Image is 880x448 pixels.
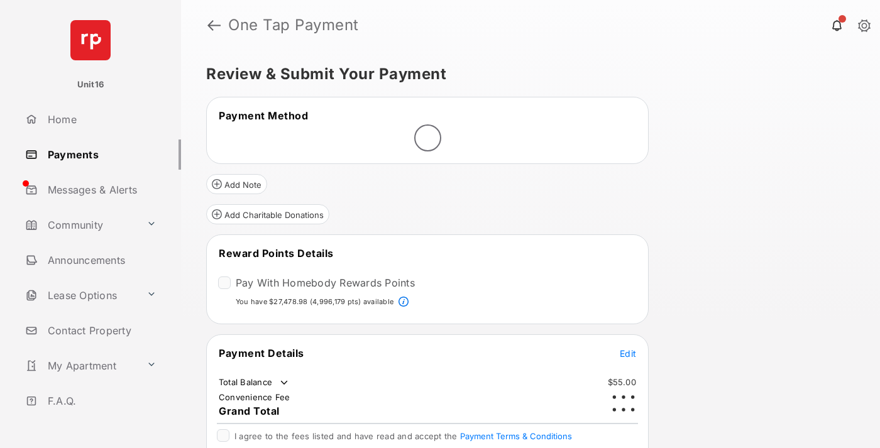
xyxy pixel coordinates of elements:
span: Grand Total [219,405,280,417]
a: Announcements [20,245,181,275]
h5: Review & Submit Your Payment [206,67,845,82]
a: Payments [20,139,181,170]
span: I agree to the fees listed and have read and accept the [234,431,572,441]
button: Add Note [206,174,267,194]
a: My Apartment [20,351,141,381]
button: Add Charitable Donations [206,204,329,224]
a: Community [20,210,141,240]
p: You have $27,478.98 (4,996,179 pts) available [236,297,393,307]
span: Payment Details [219,347,304,359]
td: Total Balance [218,376,290,389]
a: Messages & Alerts [20,175,181,205]
strong: One Tap Payment [228,18,359,33]
td: $55.00 [607,376,637,388]
a: Contact Property [20,315,181,346]
span: Edit [620,348,636,359]
span: Payment Method [219,109,308,122]
img: svg+xml;base64,PHN2ZyB4bWxucz0iaHR0cDovL3d3dy53My5vcmcvMjAwMC9zdmciIHdpZHRoPSI2NCIgaGVpZ2h0PSI2NC... [70,20,111,60]
a: Home [20,104,181,134]
button: I agree to the fees listed and have read and accept the [460,431,572,441]
button: Edit [620,347,636,359]
a: F.A.Q. [20,386,181,416]
span: Reward Points Details [219,247,334,260]
p: Unit16 [77,79,104,91]
a: Lease Options [20,280,141,310]
label: Pay With Homebody Rewards Points [236,276,415,289]
td: Convenience Fee [218,391,291,403]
